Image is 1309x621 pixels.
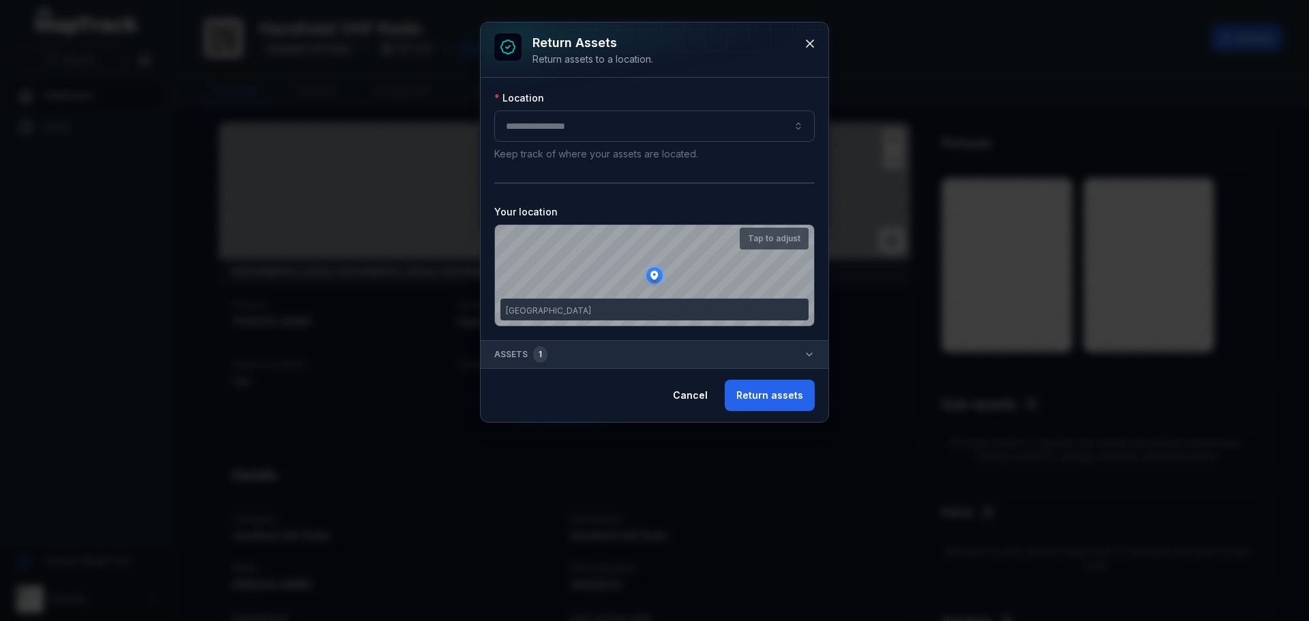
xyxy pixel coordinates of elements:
[532,33,653,52] h3: Return assets
[494,346,547,363] span: Assets
[661,380,719,411] button: Cancel
[494,91,544,105] label: Location
[748,233,800,244] strong: Tap to adjust
[495,225,814,326] canvas: Map
[506,305,591,316] span: [GEOGRAPHIC_DATA]
[532,52,653,66] div: Return assets to a location.
[725,380,815,411] button: Return assets
[533,346,547,363] div: 1
[481,341,828,368] button: Assets1
[494,205,558,219] label: Your location
[494,147,815,161] p: Keep track of where your assets are located.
